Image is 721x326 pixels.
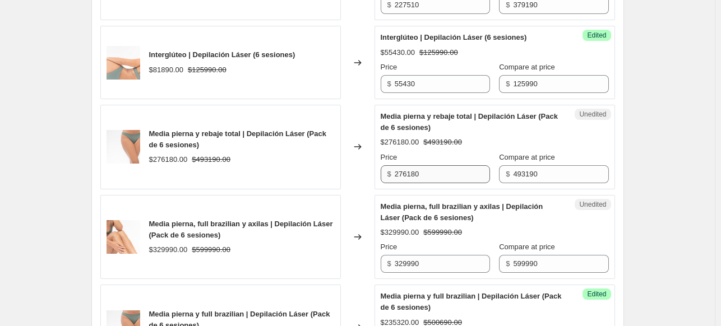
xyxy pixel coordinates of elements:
[188,64,227,76] strike: $125990.00
[423,227,462,238] strike: $599990.00
[107,220,140,254] img: Producto_Media_pierna_80x.jpg
[381,137,419,148] div: $276180.00
[579,110,606,119] span: Unedited
[149,154,188,165] div: $276180.00
[381,33,527,41] span: Interglúteo | Depilación Láser (6 sesiones)
[381,243,398,251] span: Price
[381,112,558,132] span: Media pierna y rebaje total | Depilación Láser (Pack de 6 sesiones)
[387,259,391,268] span: $
[381,153,398,161] span: Price
[381,227,419,238] div: $329990.00
[149,129,326,149] span: Media pierna y rebaje total | Depilación Láser (Pack de 6 sesiones)
[381,202,543,222] span: Media pierna, full brazilian y axilas | Depilación Láser (Pack de 6 sesiones)
[381,47,415,58] div: $55430.00
[506,170,510,178] span: $
[387,1,391,9] span: $
[149,50,295,59] span: Interglúteo | Depilación Láser (6 sesiones)
[149,244,188,255] div: $329990.00
[499,243,555,251] span: Compare at price
[506,259,510,268] span: $
[192,154,230,165] strike: $493190.00
[387,80,391,88] span: $
[192,244,230,255] strike: $599990.00
[506,80,510,88] span: $
[587,31,606,40] span: Edited
[107,130,140,164] img: DSC_0058bn_12ff2e99-d94c-427c-931d-7af09deaf8d7_80x.jpg
[381,292,562,311] span: Media pierna y full brazilian | Depilación Láser (Pack de 6 sesiones)
[149,220,333,239] span: Media pierna, full brazilian y axilas | Depilación Láser (Pack de 6 sesiones)
[423,137,462,148] strike: $493190.00
[499,63,555,71] span: Compare at price
[506,1,510,9] span: $
[381,63,398,71] span: Price
[579,200,606,209] span: Unedited
[107,46,140,80] img: zona_posterior_02_80x.png
[587,290,606,299] span: Edited
[387,170,391,178] span: $
[419,47,458,58] strike: $125990.00
[499,153,555,161] span: Compare at price
[149,64,183,76] div: $81890.00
